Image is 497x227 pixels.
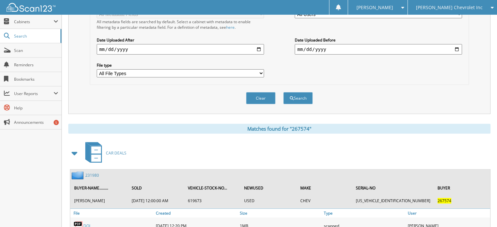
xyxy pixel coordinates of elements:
label: File type [97,62,264,68]
span: Scan [14,48,58,53]
td: [US_VEHICLE_IDENTIFICATION_NUMBER] [353,195,434,206]
button: Clear [246,92,275,104]
a: Size [238,209,322,218]
td: USED [241,195,297,206]
a: User [406,209,490,218]
th: MAKE [297,181,352,195]
button: Search [283,92,313,104]
th: SOLD [128,181,184,195]
a: here [226,24,235,30]
a: File [70,209,154,218]
img: scan123-logo-white.svg [7,3,56,12]
th: BUYER [434,181,489,195]
div: Matches found for "267574" [68,124,490,134]
span: Cabinets [14,19,54,24]
span: Help [14,105,58,111]
a: 231980 [85,172,99,178]
div: All metadata fields are searched by default. Select a cabinet with metadata to enable filtering b... [97,19,264,30]
iframe: Chat Widget [464,196,497,227]
a: Created [154,209,238,218]
span: CAR DEALS [106,150,126,156]
span: User Reports [14,91,54,96]
label: Date Uploaded After [97,37,264,43]
td: [PERSON_NAME] [71,195,128,206]
span: Search [14,33,57,39]
a: CAR DEALS [81,140,126,166]
span: Reminders [14,62,58,68]
th: SERIAL-NO [353,181,434,195]
input: start [97,44,264,55]
td: 619673 [185,195,240,206]
th: BUYER-NAME......... [71,181,128,195]
label: Date Uploaded Before [295,37,462,43]
span: 267574 [438,198,451,203]
div: 5 [54,120,59,125]
td: [DATE] 12:00:00 AM [128,195,184,206]
span: Announcements [14,120,58,125]
th: NEWUSED [241,181,297,195]
th: VEHICLE-STOCK-NO... [185,181,240,195]
td: CHEV [297,195,352,206]
span: [PERSON_NAME] [356,6,393,9]
span: Bookmarks [14,76,58,82]
span: [PERSON_NAME] Chevrolet Inc [416,6,483,9]
input: end [295,44,462,55]
img: folder2.png [72,171,85,179]
a: Type [322,209,406,218]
